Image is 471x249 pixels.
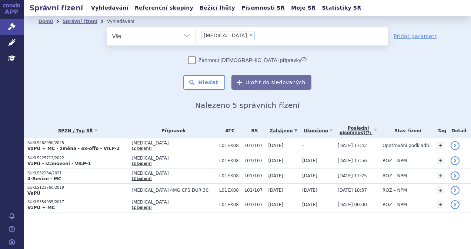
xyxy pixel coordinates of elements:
input: [MEDICAL_DATA] [257,31,261,40]
span: [DATE] [268,143,283,148]
a: Zahájeno [268,126,298,136]
span: [MEDICAL_DATA] [131,171,215,176]
a: Správní řízení [63,19,97,24]
span: [DATE] [302,158,317,163]
a: Moje SŘ [289,3,318,13]
a: + [437,187,444,194]
span: ROZ – NPM [383,188,407,193]
span: ROZ – NPM [383,173,407,178]
span: [DATE] 00:00 [338,202,367,207]
abbr: (?) [301,56,307,61]
strong: 4-Revize - MC [27,176,61,181]
a: + [437,173,444,179]
th: ATC [216,123,241,138]
a: + [437,157,444,164]
span: Opatřování podkladů [383,143,429,148]
a: Přidat parametr [394,33,437,40]
a: + [437,201,444,208]
button: Hledat [183,75,225,90]
span: Nalezeno 5 správních řízení [195,101,300,110]
a: (2 balení) [131,146,151,150]
p: SUKLS354935/2017 [27,199,128,205]
span: [DATE] [302,188,317,193]
a: (2 balení) [131,205,151,209]
a: detail [451,171,460,180]
h2: Správní řízení [24,3,89,13]
span: [DATE] 18:37 [338,188,367,193]
button: Uložit do sledovaných [231,75,311,90]
span: L01EX08 [219,188,241,193]
span: L01EX08 [219,173,241,178]
p: SUKLS262990/2025 [27,140,128,146]
span: ROZ – NPM [383,158,407,163]
a: detail [451,156,460,165]
a: SPZN / Typ SŘ [27,126,128,136]
strong: VaPÚ - stanovení - VILP-1 [27,161,91,166]
span: L01/107 [244,202,264,207]
label: Zahrnout [DEMOGRAPHIC_DATA] přípravky [188,57,307,64]
a: Domů [39,19,53,24]
abbr: (?) [365,131,371,135]
span: [DATE] [268,173,283,178]
span: [DATE] 17:56 [338,158,367,163]
span: [DATE] [268,158,283,163]
span: [MEDICAL_DATA] 4MG CPS DUR 30 [131,188,215,193]
a: (2 balení) [131,177,151,181]
span: - [302,143,304,148]
th: RS [241,123,264,138]
span: L01EX08 [219,202,241,207]
span: L01/107 [244,173,264,178]
span: [DATE] [268,202,283,207]
a: Ukončeno [302,126,334,136]
span: [MEDICAL_DATA] [131,156,215,161]
th: Detail [447,123,471,138]
span: L01/107 [244,188,264,193]
strong: VaPÚ + MC - změna - ex-offo - VILP-2 [27,146,120,151]
span: [DATE] [302,173,317,178]
a: Písemnosti SŘ [239,3,287,13]
th: Stav řízení [379,123,434,138]
span: [MEDICAL_DATA] [204,33,247,38]
span: [DATE] 17:25 [338,173,367,178]
a: Běžící lhůty [197,3,237,13]
a: detail [451,186,460,195]
a: Poslednípísemnost(?) [338,123,379,138]
a: detail [451,141,460,150]
span: [MEDICAL_DATA] [131,199,215,205]
th: Přípravek [128,123,215,138]
span: L01/107 [244,143,264,148]
span: [DATE] [268,188,283,193]
p: SUKLS123760/2019 [27,185,128,190]
th: Tag [433,123,447,138]
p: SUKLS32284/2021 [27,171,128,176]
strong: VaPÚ [27,191,40,196]
span: [MEDICAL_DATA] [131,140,215,146]
span: [DATE] [302,202,317,207]
a: detail [451,200,460,209]
a: Referenční skupiny [133,3,196,13]
strong: VaPÚ + MC [27,205,55,210]
span: L01EX08 [219,143,241,148]
a: Vyhledávání [89,3,131,13]
a: (2 balení) [131,161,151,166]
span: L01/107 [244,158,264,163]
a: + [437,142,444,149]
span: L01EX08 [219,158,241,163]
span: ROZ – NPM [383,202,407,207]
span: [DATE] 17:42 [338,143,367,148]
p: SUKLS225712/2022 [27,156,128,161]
li: Vyhledávání [107,16,144,27]
span: × [249,33,253,37]
a: Statistiky SŘ [320,3,363,13]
